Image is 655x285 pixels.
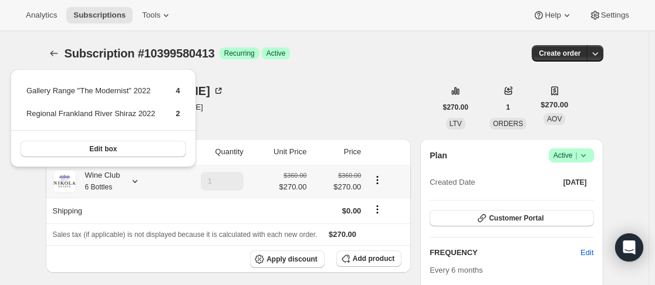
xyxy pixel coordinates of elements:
[489,213,543,223] span: Customer Portal
[580,247,593,259] span: Edit
[176,109,180,118] span: 2
[66,7,133,23] button: Subscriptions
[575,151,577,160] span: |
[573,243,600,262] button: Edit
[368,203,387,216] button: Shipping actions
[547,115,562,123] span: AOV
[526,7,579,23] button: Help
[313,181,361,193] span: $270.00
[368,174,387,186] button: Product actions
[46,198,168,223] th: Shipping
[168,139,247,165] th: Quantity
[247,139,310,165] th: Unit Price
[65,47,215,60] span: Subscription #10399580413
[26,11,57,20] span: Analytics
[563,178,587,187] span: [DATE]
[73,11,126,20] span: Subscriptions
[89,144,117,154] span: Edit box
[450,120,462,128] span: LTV
[430,247,580,259] h2: FREQUENCY
[142,11,160,20] span: Tools
[26,107,156,129] td: Regional Frankland River Shiraz 2022
[545,11,561,20] span: Help
[342,206,362,215] span: $0.00
[601,11,629,20] span: Settings
[329,230,356,239] span: $270.00
[430,266,482,274] span: Every 6 months
[85,183,113,191] small: 6 Bottles
[76,169,120,193] div: Wine Club
[553,150,589,161] span: Active
[556,174,594,191] button: [DATE]
[279,181,306,193] span: $270.00
[539,49,580,58] span: Create order
[21,141,186,157] button: Edit box
[353,254,394,263] span: Add product
[266,255,318,264] span: Apply discount
[443,103,468,112] span: $270.00
[26,84,156,106] td: Gallery Range "The Modernist" 2022
[430,177,475,188] span: Created Date
[582,7,636,23] button: Settings
[19,7,64,23] button: Analytics
[430,150,447,161] h2: Plan
[338,172,361,179] small: $360.00
[53,230,318,239] span: Sales tax (if applicable) is not displayed because it is calculated with each new order.
[224,49,255,58] span: Recurring
[283,172,306,179] small: $360.00
[436,99,475,116] button: $270.00
[46,45,62,62] button: Subscriptions
[250,250,325,268] button: Apply discount
[266,49,286,58] span: Active
[135,7,179,23] button: Tools
[336,250,401,267] button: Add product
[532,45,588,62] button: Create order
[541,99,568,111] span: $270.00
[499,99,517,116] button: 1
[506,103,510,112] span: 1
[430,210,593,226] button: Customer Portal
[493,120,523,128] span: ORDERS
[176,86,180,95] span: 4
[310,139,364,165] th: Price
[615,233,643,262] div: Open Intercom Messenger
